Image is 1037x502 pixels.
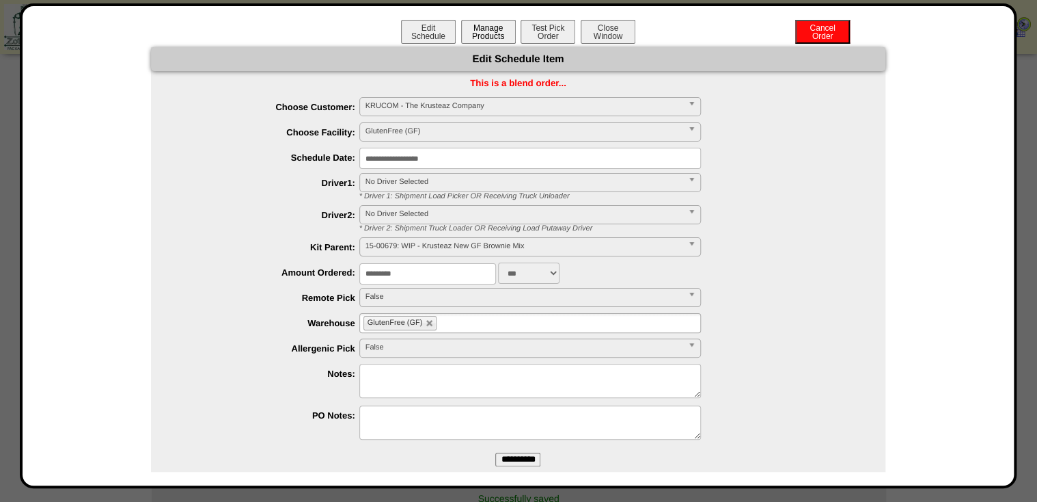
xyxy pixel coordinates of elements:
[365,339,682,356] span: False
[178,178,359,188] label: Driver1:
[178,153,359,163] label: Schedule Date:
[178,369,359,379] label: Notes:
[178,127,359,137] label: Choose Facility:
[365,206,682,222] span: No Driver Selected
[795,20,850,44] button: CancelOrder
[178,343,359,354] label: Allergenic Pick
[178,410,359,421] label: PO Notes:
[365,98,682,114] span: KRUCOM - The Krusteaz Company
[368,319,423,327] span: GlutenFree (GF)
[178,210,359,220] label: Driver2:
[178,267,359,278] label: Amount Ordered:
[365,289,682,305] span: False
[151,47,885,71] div: Edit Schedule Item
[349,192,885,200] div: * Driver 1: Shipment Load Picker OR Receiving Truck Unloader
[178,102,359,112] label: Choose Customer:
[178,293,359,303] label: Remote Pick
[178,242,359,252] label: Kit Parent:
[151,78,885,88] div: This is a blend order...
[521,20,575,44] button: Test PickOrder
[349,224,885,233] div: * Driver 2: Shipment Truck Loader OR Receiving Load Putaway Driver
[461,20,516,44] button: ManageProducts
[178,318,359,328] label: Warehouse
[365,123,682,140] span: GlutenFree (GF)
[581,20,635,44] button: CloseWindow
[365,174,682,190] span: No Driver Selected
[579,31,637,41] a: CloseWindow
[401,20,456,44] button: EditSchedule
[365,238,682,254] span: 15-00679: WIP - Krusteaz New GF Brownie Mix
